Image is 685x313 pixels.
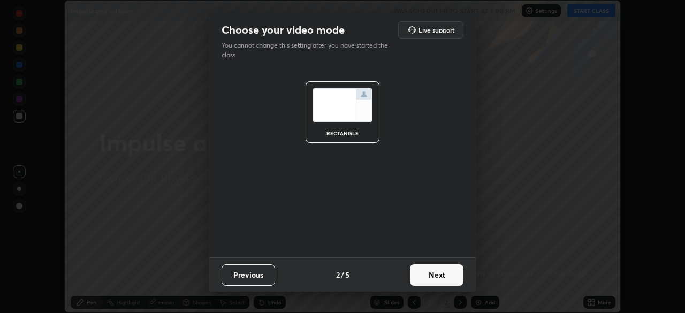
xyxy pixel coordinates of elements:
[418,27,454,33] h5: Live support
[222,41,395,60] p: You cannot change this setting after you have started the class
[410,264,463,286] button: Next
[222,264,275,286] button: Previous
[222,23,345,37] h2: Choose your video mode
[321,131,364,136] div: rectangle
[336,269,340,280] h4: 2
[345,269,349,280] h4: 5
[313,88,372,122] img: normalScreenIcon.ae25ed63.svg
[341,269,344,280] h4: /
